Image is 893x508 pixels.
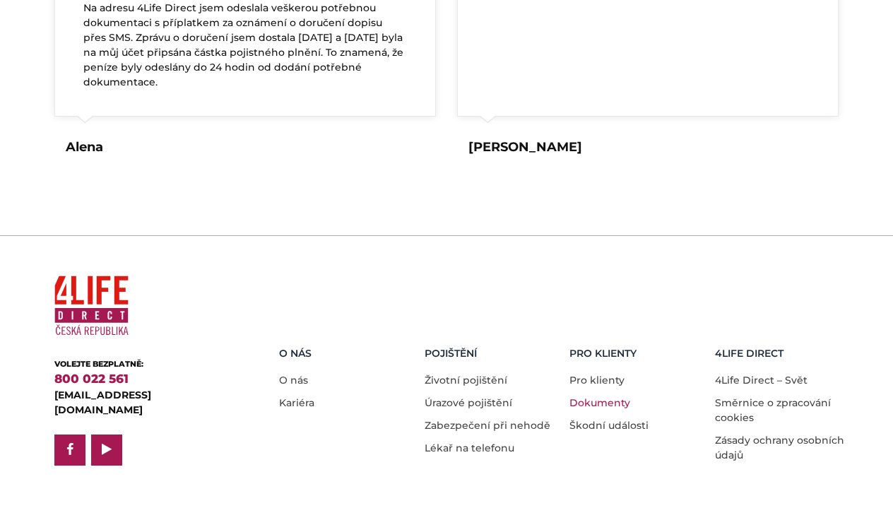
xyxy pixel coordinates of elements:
[425,348,560,360] h5: Pojištění
[468,138,582,157] div: [PERSON_NAME]
[54,270,129,341] img: 4Life Direct Česká republika logo
[425,419,550,432] a: Zabezpečení při nehodě
[569,396,630,409] a: Dokumenty
[569,374,625,386] a: Pro klienty
[54,389,151,416] a: [EMAIL_ADDRESS][DOMAIN_NAME]
[54,372,129,386] a: 800 022 561
[279,396,314,409] a: Kariéra
[569,348,704,360] h5: Pro Klienty
[54,358,235,370] div: VOLEJTE BEZPLATNĚ:
[425,396,512,409] a: Úrazové pojištění
[425,374,507,386] a: Životní pojištění
[715,374,808,386] a: 4Life Direct – Svět
[279,374,308,386] a: O nás
[715,348,850,360] h5: 4LIFE DIRECT
[425,442,514,454] a: Lékař na telefonu
[569,419,649,432] a: Škodní události
[279,348,414,360] h5: O nás
[66,138,103,157] div: Alena
[715,434,844,461] a: Zásady ochrany osobních údajů
[715,396,831,424] a: Směrnice o zpracování cookies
